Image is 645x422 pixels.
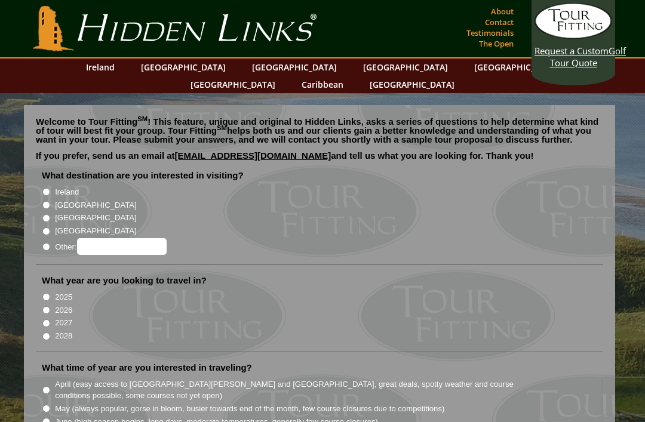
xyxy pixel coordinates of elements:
[296,76,349,93] a: Caribbean
[488,3,517,20] a: About
[55,199,136,211] label: [GEOGRAPHIC_DATA]
[55,378,535,402] label: April (easy access to [GEOGRAPHIC_DATA][PERSON_NAME] and [GEOGRAPHIC_DATA], great deals, spotty w...
[175,150,331,161] a: [EMAIL_ADDRESS][DOMAIN_NAME]
[137,115,148,122] sup: SM
[482,14,517,30] a: Contact
[36,117,603,144] p: Welcome to Tour Fitting ! This feature, unique and original to Hidden Links, asks a series of que...
[42,362,252,374] label: What time of year are you interested in traveling?
[55,403,444,415] label: May (always popular, gorse in bloom, busier towards end of the month, few course closures due to ...
[364,76,460,93] a: [GEOGRAPHIC_DATA]
[55,291,72,303] label: 2025
[36,151,603,169] p: If you prefer, send us an email at and tell us what you are looking for. Thank you!
[42,275,207,287] label: What year are you looking to travel in?
[80,58,121,76] a: Ireland
[476,35,517,52] a: The Open
[77,238,167,255] input: Other:
[246,58,343,76] a: [GEOGRAPHIC_DATA]
[463,24,517,41] a: Testimonials
[217,124,227,131] sup: SM
[185,76,281,93] a: [GEOGRAPHIC_DATA]
[535,45,609,57] span: Request a Custom
[55,304,72,316] label: 2026
[135,58,232,76] a: [GEOGRAPHIC_DATA]
[42,170,244,181] label: What destination are you interested in visiting?
[357,58,454,76] a: [GEOGRAPHIC_DATA]
[55,317,72,329] label: 2027
[55,225,136,237] label: [GEOGRAPHIC_DATA]
[55,238,166,255] label: Other:
[55,212,136,224] label: [GEOGRAPHIC_DATA]
[468,58,565,76] a: [GEOGRAPHIC_DATA]
[55,330,72,342] label: 2028
[55,186,79,198] label: Ireland
[535,3,612,69] a: Request a CustomGolf Tour Quote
